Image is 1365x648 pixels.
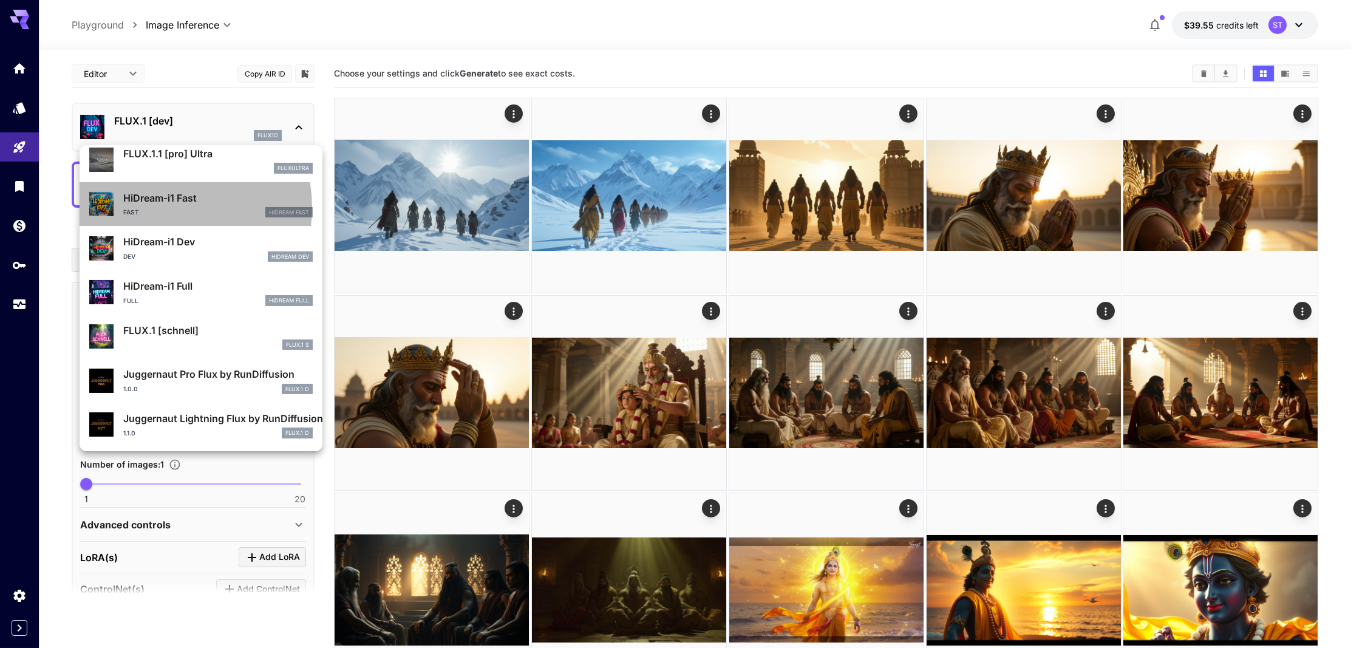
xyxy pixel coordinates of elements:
[123,367,313,381] p: Juggernaut Pro Flux by RunDiffusion
[123,146,313,161] p: FLUX.1.1 [pro] Ultra
[123,279,313,293] p: HiDream-i1 Full
[269,296,309,305] p: HiDream Full
[123,429,135,438] p: 1.1.0
[269,208,309,217] p: HiDream Fast
[285,385,309,394] p: FLUX.1 D
[123,411,313,426] p: Juggernaut Lightning Flux by RunDiffusion
[89,142,313,179] div: FLUX.1.1 [pro] Ultrafluxultra
[277,164,309,172] p: fluxultra
[123,208,139,217] p: Fast
[123,323,313,338] p: FLUX.1 [schnell]
[89,186,313,223] div: HiDream-i1 FastFastHiDream Fast
[123,384,138,394] p: 1.0.0
[286,341,309,349] p: FLUX.1 S
[89,362,313,399] div: Juggernaut Pro Flux by RunDiffusion1.0.0FLUX.1 D
[89,230,313,267] div: HiDream-i1 DevDevHiDream Dev
[89,406,313,443] div: Juggernaut Lightning Flux by RunDiffusion1.1.0FLUX.1 D
[123,296,138,305] p: Full
[123,252,135,261] p: Dev
[89,274,313,311] div: HiDream-i1 FullFullHiDream Full
[123,234,313,249] p: HiDream-i1 Dev
[271,253,309,261] p: HiDream Dev
[89,318,313,355] div: FLUX.1 [schnell]FLUX.1 S
[123,191,313,205] p: HiDream-i1 Fast
[285,429,309,437] p: FLUX.1 D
